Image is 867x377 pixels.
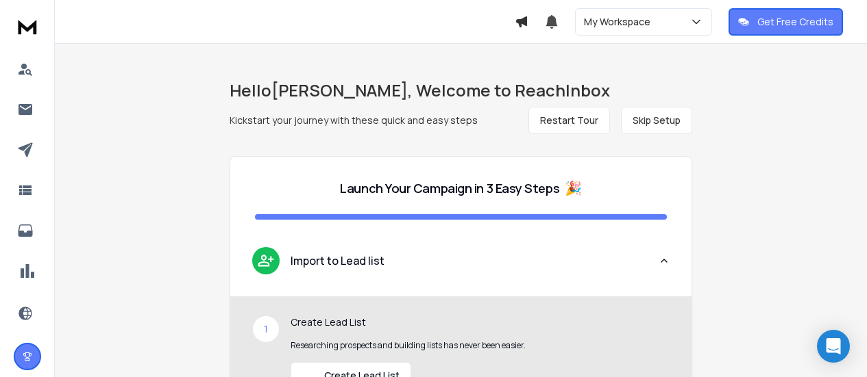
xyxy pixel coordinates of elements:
[291,252,384,269] p: Import to Lead list
[252,315,280,343] div: 1
[230,236,692,296] button: leadImport to Lead list
[291,340,670,351] p: Researching prospects and building lists has never been easier.
[817,330,850,363] div: Open Intercom Messenger
[528,107,610,134] button: Restart Tour
[291,315,670,329] p: Create Lead List
[584,15,656,29] p: My Workspace
[340,179,559,198] p: Launch Your Campaign in 3 Easy Steps
[621,107,692,134] button: Skip Setup
[230,114,478,127] p: Kickstart your journey with these quick and easy steps
[257,252,275,269] img: lead
[14,14,41,39] img: logo
[565,179,582,198] span: 🎉
[633,114,681,127] span: Skip Setup
[757,15,833,29] p: Get Free Credits
[729,8,843,36] button: Get Free Credits
[230,79,692,101] h1: Hello [PERSON_NAME] , Welcome to ReachInbox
